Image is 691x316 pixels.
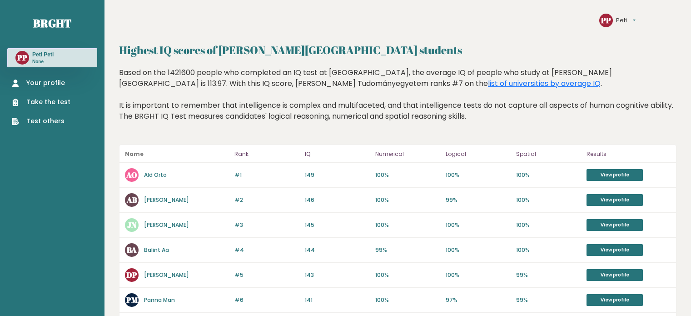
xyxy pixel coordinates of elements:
[601,15,611,25] text: PP
[488,78,601,89] a: list of universities by average IQ
[516,221,581,229] p: 100%
[144,246,169,254] a: Balint Aa
[446,149,511,160] p: Logical
[446,196,511,204] p: 99%
[587,294,643,306] a: View profile
[587,219,643,231] a: View profile
[126,270,137,280] text: DP
[305,296,370,304] p: 141
[446,221,511,229] p: 100%
[12,97,70,107] a: Take the test
[375,296,440,304] p: 100%
[234,196,299,204] p: #2
[587,244,643,256] a: View profile
[234,171,299,179] p: #1
[587,194,643,206] a: View profile
[305,171,370,179] p: 149
[12,116,70,126] a: Test others
[234,271,299,279] p: #5
[516,246,581,254] p: 100%
[12,78,70,88] a: Your profile
[616,16,636,25] button: Peti
[516,296,581,304] p: 99%
[126,195,137,205] text: AB
[144,221,189,229] a: [PERSON_NAME]
[446,246,511,254] p: 100%
[446,171,511,179] p: 100%
[516,171,581,179] p: 100%
[446,271,511,279] p: 100%
[446,296,511,304] p: 97%
[516,271,581,279] p: 99%
[126,295,138,305] text: PM
[127,245,137,255] text: BA
[587,269,643,281] a: View profile
[587,169,643,181] a: View profile
[305,246,370,254] p: 144
[375,271,440,279] p: 100%
[234,246,299,254] p: #4
[126,170,137,180] text: AO
[234,296,299,304] p: #6
[125,150,144,158] b: Name
[375,221,440,229] p: 100%
[375,171,440,179] p: 100%
[234,149,299,160] p: Rank
[375,196,440,204] p: 100%
[144,296,175,304] a: Panna Man
[305,271,370,279] p: 143
[587,149,671,160] p: Results
[17,52,27,63] text: PP
[144,271,189,279] a: [PERSON_NAME]
[127,220,137,230] text: JN
[144,196,189,204] a: [PERSON_NAME]
[33,16,71,30] a: Brght
[375,149,440,160] p: Numerical
[32,51,54,58] h3: Peti Peti
[305,196,370,204] p: 146
[305,149,370,160] p: IQ
[234,221,299,229] p: #3
[119,67,676,135] div: Based on the 1421600 people who completed an IQ test at [GEOGRAPHIC_DATA], the average IQ of peop...
[375,246,440,254] p: 99%
[32,59,54,65] p: None
[305,221,370,229] p: 145
[516,196,581,204] p: 100%
[144,171,167,179] a: Ald Orto
[516,149,581,160] p: Spatial
[119,42,676,58] h2: Highest IQ scores of [PERSON_NAME][GEOGRAPHIC_DATA] students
